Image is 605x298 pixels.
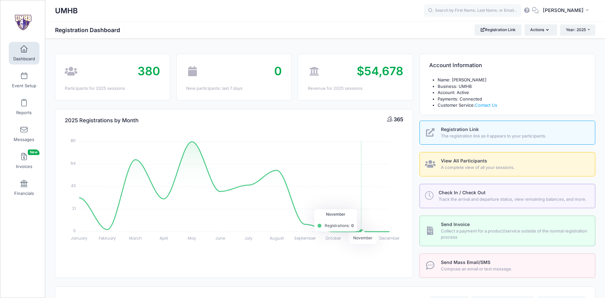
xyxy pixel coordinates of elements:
tspan: 43 [71,183,76,188]
span: Year: 2025 [566,27,586,32]
a: Contact Us [475,102,497,108]
span: Invoices [16,164,32,169]
span: A complete view of all your sessions. [441,164,588,171]
tspan: December [380,235,400,241]
h1: UMHB [55,3,78,18]
a: Dashboard [9,42,39,65]
span: The registration link as it appears to your participants. [441,133,588,139]
a: View All Participants A complete view of all your sessions. [420,152,595,176]
tspan: November [352,235,372,241]
a: InvoicesNew [9,149,39,172]
li: Business: UMHB [438,83,586,90]
span: View All Participants [441,158,487,163]
span: Registration Link [441,126,479,132]
tspan: June [215,235,225,241]
span: Send Mass Email/SMS [441,259,490,265]
span: Dashboard [13,56,35,62]
span: Send Invoice [441,221,470,227]
a: Check In / Check Out Track the arrival and departure status, view remaining balances, and more. [420,184,595,208]
span: Event Setup [12,83,36,89]
a: Reports [9,96,39,118]
span: $54,678 [357,64,403,78]
a: Send Invoice Collect a payment for a product/service outside of the normal registration process [420,216,595,246]
button: [PERSON_NAME] [539,3,595,18]
a: UMHB [0,7,46,38]
input: Search by First Name, Last Name, or Email... [424,4,521,17]
span: New [28,149,39,155]
span: 380 [138,64,160,78]
span: [PERSON_NAME] [543,7,584,14]
tspan: April [160,235,168,241]
tspan: October [325,235,341,241]
li: Account: Active [438,89,586,96]
tspan: January [71,235,87,241]
tspan: 21 [72,205,76,211]
h4: Account Information [429,56,482,75]
span: Messages [14,137,34,142]
span: 365 [394,116,403,123]
a: Event Setup [9,69,39,91]
h4: 2025 Registrations by Month [65,111,139,130]
a: Send Mass Email/SMS Compose an email or text message. [420,254,595,278]
button: Year: 2025 [560,24,595,35]
span: Track the arrival and departure status, view remaining balances, and more. [439,196,588,203]
span: Compose an email or text message. [441,266,588,272]
li: Payments: Connected [438,96,586,102]
div: Participants for 2025 sessions [65,85,160,92]
li: Customer Service: [438,102,586,109]
span: Financials [14,191,34,196]
a: Messages [9,123,39,145]
tspan: July [244,235,252,241]
a: Registration Link [475,24,521,35]
div: Revenue for 2025 sessions [308,85,403,92]
a: Financials [9,176,39,199]
tspan: May [188,235,196,241]
tspan: September [294,235,316,241]
span: Check In / Check Out [439,190,486,195]
h1: Registration Dashboard [55,27,126,33]
span: 0 [274,64,282,78]
li: Name: [PERSON_NAME] [438,77,586,83]
tspan: 64 [71,160,76,166]
span: Collect a payment for a product/service outside of the normal registration process [441,228,588,241]
tspan: 0 [73,228,76,233]
a: Registration Link The registration link as it appears to your participants. [420,121,595,145]
div: New participants: last 7 days [186,85,282,92]
tspan: February [99,235,116,241]
span: Reports [16,110,32,115]
tspan: March [129,235,142,241]
tspan: August [270,235,284,241]
img: UMHB [11,10,35,34]
button: Actions [524,24,557,35]
tspan: 85 [71,138,76,143]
